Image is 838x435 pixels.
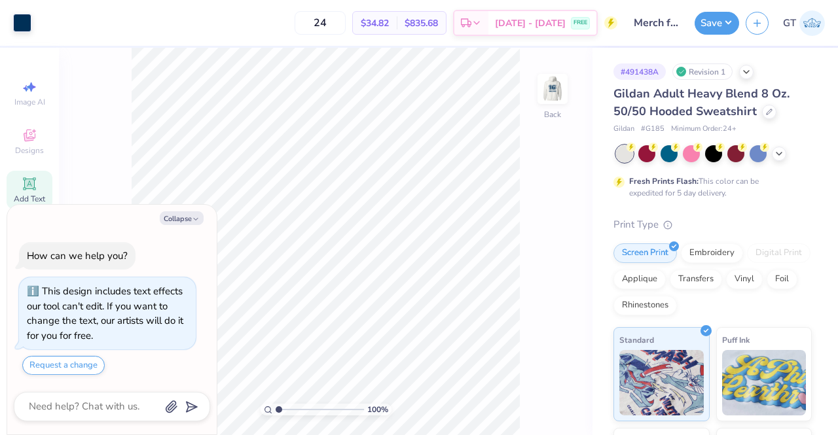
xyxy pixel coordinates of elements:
[539,76,566,102] img: Back
[681,243,743,263] div: Embroidery
[671,124,737,135] span: Minimum Order: 24 +
[641,124,665,135] span: # G185
[695,12,739,35] button: Save
[624,10,688,36] input: Untitled Design
[613,270,666,289] div: Applique
[783,10,825,36] a: GT
[27,285,183,342] div: This design includes text effects our tool can't edit. If you want to change the text, our artist...
[619,350,704,415] img: Standard
[747,243,811,263] div: Digital Print
[726,270,763,289] div: Vinyl
[629,175,790,199] div: This color can be expedited for 5 day delivery.
[367,404,388,415] span: 100 %
[14,97,45,107] span: Image AI
[722,350,807,415] img: Puff Ink
[613,86,790,119] span: Gildan Adult Heavy Blend 8 Oz. 50/50 Hooded Sweatshirt
[295,11,346,35] input: – –
[783,16,796,31] span: GT
[722,333,750,347] span: Puff Ink
[613,296,677,315] div: Rhinestones
[672,63,733,80] div: Revision 1
[574,18,587,27] span: FREE
[544,109,561,120] div: Back
[361,16,389,30] span: $34.82
[14,194,45,204] span: Add Text
[22,356,105,375] button: Request a change
[27,249,128,262] div: How can we help you?
[405,16,438,30] span: $835.68
[613,243,677,263] div: Screen Print
[629,176,699,186] strong: Fresh Prints Flash:
[613,217,812,232] div: Print Type
[613,63,666,80] div: # 491438A
[160,211,204,225] button: Collapse
[495,16,566,30] span: [DATE] - [DATE]
[613,124,634,135] span: Gildan
[15,145,44,156] span: Designs
[670,270,722,289] div: Transfers
[619,333,654,347] span: Standard
[799,10,825,36] img: Gayathree Thangaraj
[767,270,797,289] div: Foil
